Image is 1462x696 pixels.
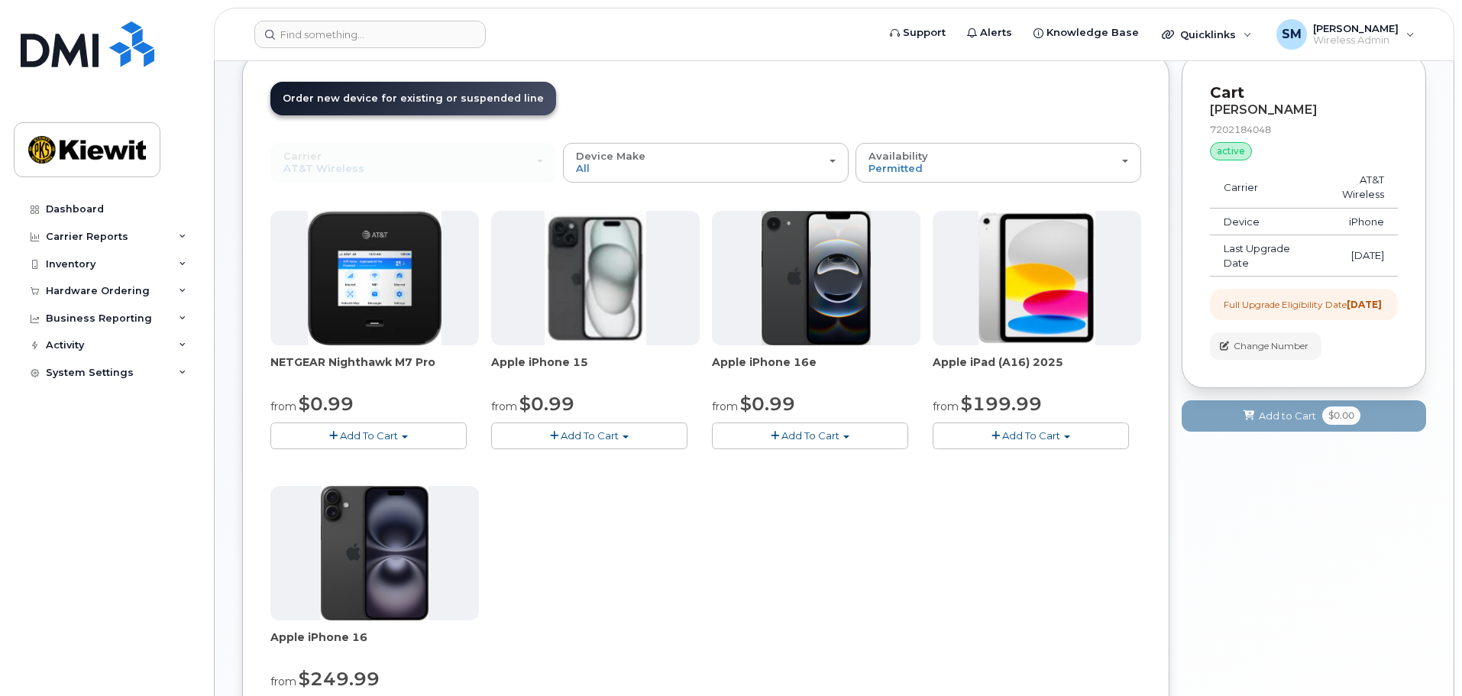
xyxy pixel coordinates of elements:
span: Order new device for existing or suspended line [283,92,544,104]
span: Knowledge Base [1046,25,1139,40]
small: from [270,675,296,688]
span: All [576,162,590,174]
td: Carrier [1210,167,1312,208]
span: Add To Cart [781,429,839,442]
td: Device [1210,209,1312,236]
button: Add To Cart [933,422,1129,449]
span: Add To Cart [340,429,398,442]
div: 7202184048 [1210,123,1398,136]
input: Find something... [254,21,486,48]
div: active [1210,142,1252,160]
div: Full Upgrade Eligibility Date [1224,298,1382,311]
button: Add to Cart $0.00 [1182,400,1426,432]
img: iphone16e.png [762,211,872,345]
a: Alerts [956,18,1023,48]
span: Add to Cart [1259,409,1316,423]
span: $0.00 [1322,406,1360,425]
img: iphone_16_plus.png [321,486,429,620]
div: Apple iPad (A16) 2025 [933,354,1141,385]
iframe: Messenger Launcher [1396,630,1451,685]
span: SM [1282,25,1302,44]
span: $249.99 [299,668,380,690]
img: nighthawk_m7_pro.png [308,211,442,345]
span: Wireless Admin [1313,34,1399,47]
div: Shelby Miller [1266,19,1425,50]
small: from [491,400,517,413]
img: iPad_A16.PNG [978,211,1095,345]
div: Apple iPhone 15 [491,354,700,385]
button: Change Number [1210,332,1321,359]
span: Add To Cart [1002,429,1060,442]
div: [PERSON_NAME] [1210,103,1398,117]
button: Add To Cart [270,422,467,449]
span: $0.99 [740,393,795,415]
strong: [DATE] [1347,299,1382,310]
span: Add To Cart [561,429,619,442]
div: Apple iPhone 16 [270,630,479,660]
small: from [712,400,738,413]
small: from [933,400,959,413]
img: iphone15.jpg [545,211,646,345]
td: iPhone [1312,209,1398,236]
td: AT&T Wireless [1312,167,1398,208]
span: $0.99 [299,393,354,415]
button: Add To Cart [712,422,908,449]
td: Last Upgrade Date [1210,235,1312,277]
span: Support [903,25,946,40]
td: [DATE] [1312,235,1398,277]
div: NETGEAR Nighthawk M7 Pro [270,354,479,385]
span: Alerts [980,25,1012,40]
div: Quicklinks [1151,19,1263,50]
button: Availability Permitted [856,143,1141,183]
span: $0.99 [519,393,574,415]
a: Knowledge Base [1023,18,1150,48]
span: Device Make [576,150,645,162]
span: $199.99 [961,393,1042,415]
span: Permitted [868,162,923,174]
small: from [270,400,296,413]
div: Apple iPhone 16e [712,354,920,385]
a: Support [879,18,956,48]
p: Cart [1210,82,1398,104]
span: Quicklinks [1180,28,1236,40]
span: [PERSON_NAME] [1313,22,1399,34]
span: Availability [868,150,928,162]
button: Device Make All [563,143,849,183]
button: Add To Cart [491,422,687,449]
span: Change Number [1234,339,1308,353]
